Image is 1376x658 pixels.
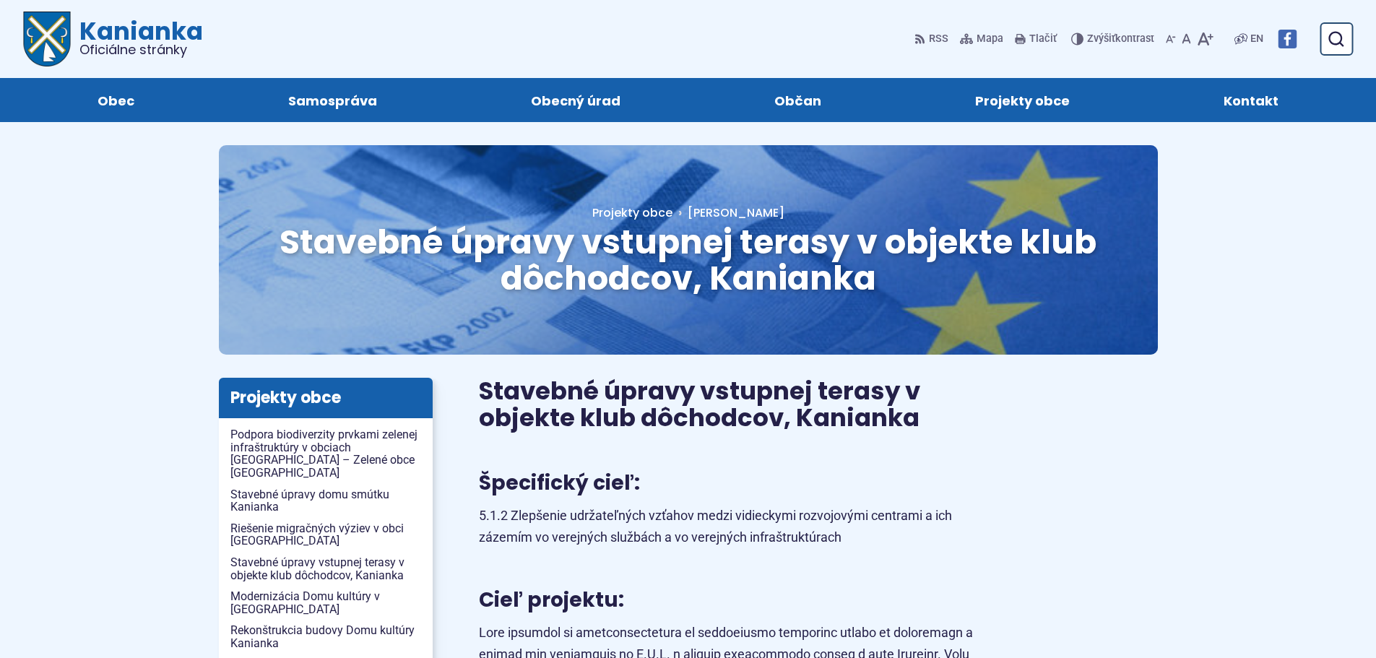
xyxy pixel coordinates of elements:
[1224,78,1278,122] span: Kontakt
[914,24,951,54] a: RSS
[219,484,433,518] a: Stavebné úpravy domu smútku Kanianka
[468,78,683,122] a: Obecný úrad
[479,586,624,614] strong: Cieľ projektu:
[977,30,1003,48] span: Mapa
[1087,33,1115,45] span: Zvýšiť
[1071,24,1157,54] button: Zvýšiťkontrast
[280,219,1096,302] span: Stavebné úpravy vstupnej terasy v objekte klub dôchodcov, Kanianka
[1163,24,1179,54] button: Zmenšiť veľkosť písma
[219,620,433,654] a: Rekonštrukcia budovy Domu kultúry Kanianka
[288,78,377,122] span: Samospráva
[672,204,784,221] a: [PERSON_NAME]
[929,30,948,48] span: RSS
[913,78,1133,122] a: Projekty obce
[1250,30,1263,48] span: EN
[225,78,439,122] a: Samospráva
[957,24,1006,54] a: Mapa
[98,78,134,122] span: Obec
[71,19,203,56] span: Kanianka
[219,424,433,483] a: Podpora biodiverzity prvkami zelenej infraštruktúry v obciach [GEOGRAPHIC_DATA] – Zelené obce [GE...
[230,424,421,483] span: Podpora biodiverzity prvkami zelenej infraštruktúry v obciach [GEOGRAPHIC_DATA] – Zelené obce [GE...
[479,469,640,497] strong: Špecifický cieľ:
[219,552,433,586] a: Stavebné úpravy vstupnej terasy v objekte klub dôchodcov, Kanianka
[1278,30,1297,48] img: Prejsť na Facebook stránku
[230,484,421,518] span: Stavebné úpravy domu smútku Kanianka
[1247,30,1266,48] a: EN
[230,586,421,620] span: Modernizácia Domu kultúry v [GEOGRAPHIC_DATA]
[688,204,784,221] span: [PERSON_NAME]
[1179,24,1194,54] button: Nastaviť pôvodnú veľkosť písma
[1029,33,1057,46] span: Tlačiť
[230,518,421,552] span: Riešenie migračných výziev v obci [GEOGRAPHIC_DATA]
[531,78,620,122] span: Obecný úrad
[592,204,672,221] a: Projekty obce
[712,78,884,122] a: Občan
[774,78,821,122] span: Občan
[230,552,421,586] span: Stavebné úpravy vstupnej terasy v objekte klub dôchodcov, Kanianka
[219,378,433,418] h3: Projekty obce
[1161,78,1341,122] a: Kontakt
[975,78,1070,122] span: Projekty obce
[23,12,71,66] img: Prejsť na domovskú stránku
[79,43,203,56] span: Oficiálne stránky
[23,12,203,66] a: Logo Kanianka, prejsť na domovskú stránku.
[35,78,196,122] a: Obec
[1087,33,1154,46] span: kontrast
[219,586,433,620] a: Modernizácia Domu kultúry v [GEOGRAPHIC_DATA]
[479,373,920,435] span: Stavebné úpravy vstupnej terasy v objekte klub dôchodcov, Kanianka
[479,505,992,549] p: 5.1.2 Zlepšenie udržateľných vzťahov medzi vidieckymi rozvojovými centrami a ich zázemím vo verej...
[1194,24,1216,54] button: Zväčšiť veľkosť písma
[219,518,433,552] a: Riešenie migračných výziev v obci [GEOGRAPHIC_DATA]
[1012,24,1060,54] button: Tlačiť
[230,620,421,654] span: Rekonštrukcia budovy Domu kultúry Kanianka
